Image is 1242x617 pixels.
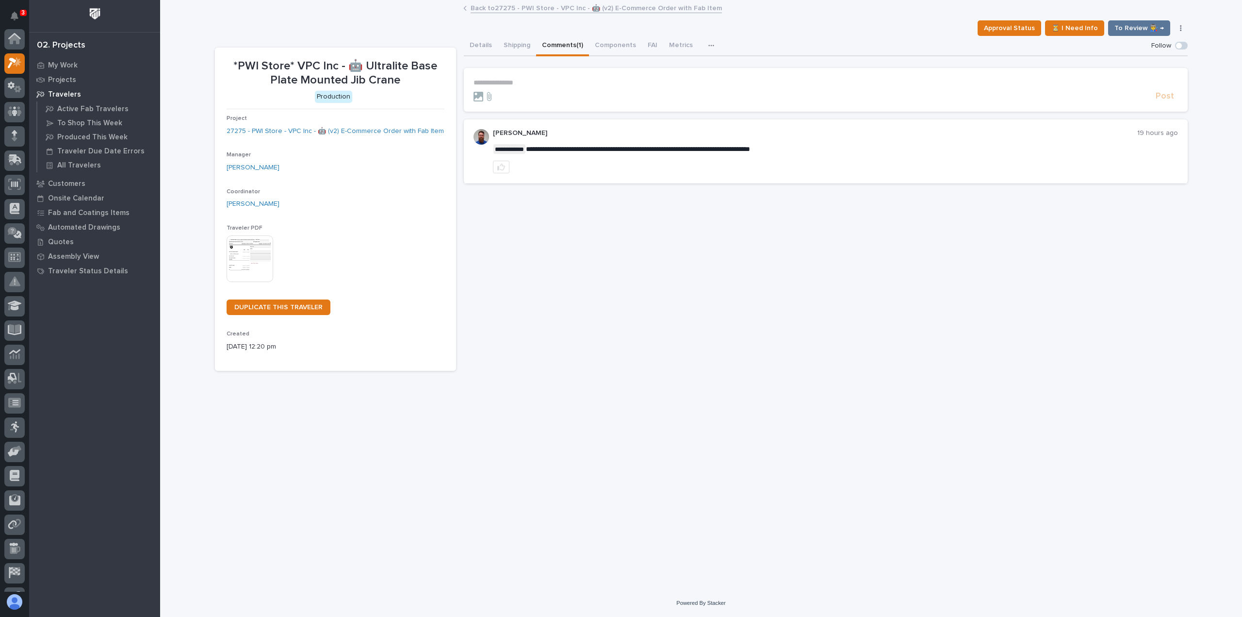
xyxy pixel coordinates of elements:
[1137,129,1178,137] p: 19 hours ago
[234,304,323,311] span: DUPLICATE THIS TRAVELER
[48,209,130,217] p: Fab and Coatings Items
[1051,22,1098,34] span: ⏳ I Need Info
[4,592,25,612] button: users-avatar
[29,191,160,205] a: Onsite Calendar
[48,90,81,99] p: Travelers
[37,158,160,172] a: All Travelers
[227,163,279,173] a: [PERSON_NAME]
[1152,91,1178,102] button: Post
[57,105,129,114] p: Active Fab Travelers
[1045,20,1104,36] button: ⏳ I Need Info
[227,126,444,136] a: 27275 - PWI Store - VPC Inc - 🤖 (v2) E-Commerce Order with Fab Item
[37,102,160,116] a: Active Fab Travelers
[227,300,330,315] a: DUPLICATE THIS TRAVELER
[1114,22,1164,34] span: To Review 👨‍🏭 →
[29,87,160,101] a: Travelers
[29,249,160,264] a: Assembly View
[1156,91,1174,102] span: Post
[21,9,25,16] p: 3
[86,5,104,23] img: Workspace Logo
[48,61,78,70] p: My Work
[57,147,145,156] p: Traveler Due Date Errors
[227,59,444,87] p: *PWI Store* VPC Inc - 🤖 Ultralite Base Plate Mounted Jib Crane
[227,199,279,209] a: [PERSON_NAME]
[984,22,1035,34] span: Approval Status
[48,252,99,261] p: Assembly View
[37,130,160,144] a: Produced This Week
[48,194,104,203] p: Onsite Calendar
[57,119,122,128] p: To Shop This Week
[642,36,663,56] button: FAI
[978,20,1041,36] button: Approval Status
[37,40,85,51] div: 02. Projects
[227,331,249,337] span: Created
[12,12,25,27] div: Notifications3
[29,72,160,87] a: Projects
[498,36,536,56] button: Shipping
[227,152,251,158] span: Manager
[37,144,160,158] a: Traveler Due Date Errors
[29,58,160,72] a: My Work
[48,238,74,247] p: Quotes
[29,176,160,191] a: Customers
[29,205,160,220] a: Fab and Coatings Items
[29,234,160,249] a: Quotes
[471,2,722,13] a: Back to27275 - PWI Store - VPC Inc - 🤖 (v2) E-Commerce Order with Fab Item
[464,36,498,56] button: Details
[227,225,262,231] span: Traveler PDF
[57,161,101,170] p: All Travelers
[493,161,509,173] button: like this post
[315,91,352,103] div: Production
[29,264,160,278] a: Traveler Status Details
[37,116,160,130] a: To Shop This Week
[474,129,489,145] img: 6hTokn1ETDGPf9BPokIQ
[48,76,76,84] p: Projects
[48,223,120,232] p: Automated Drawings
[29,220,160,234] a: Automated Drawings
[48,267,128,276] p: Traveler Status Details
[536,36,589,56] button: Comments (1)
[1151,42,1171,50] p: Follow
[1108,20,1170,36] button: To Review 👨‍🏭 →
[227,189,260,195] span: Coordinator
[57,133,128,142] p: Produced This Week
[676,600,725,606] a: Powered By Stacker
[48,180,85,188] p: Customers
[493,129,1137,137] p: [PERSON_NAME]
[227,116,247,121] span: Project
[227,342,444,352] p: [DATE] 12:20 pm
[589,36,642,56] button: Components
[4,6,25,26] button: Notifications
[663,36,699,56] button: Metrics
